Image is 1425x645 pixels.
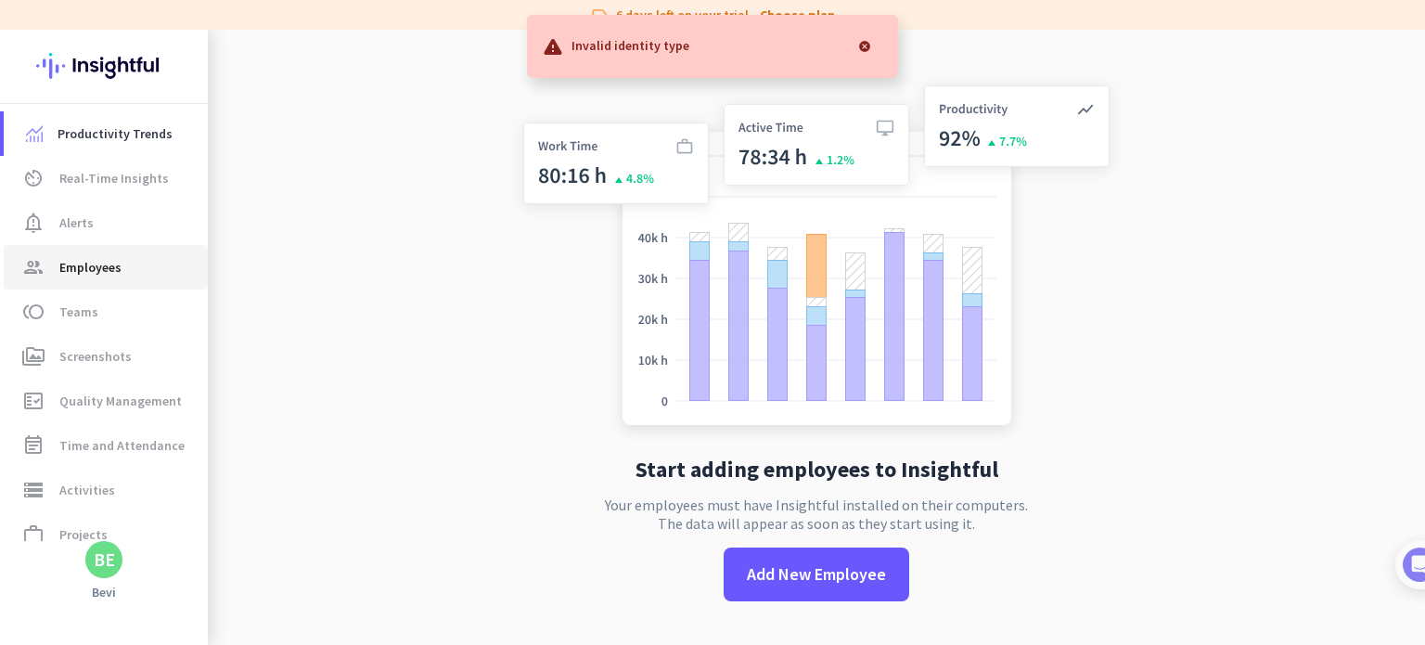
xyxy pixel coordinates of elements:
a: notification_importantAlerts [4,200,208,245]
i: label [590,6,609,24]
a: storageActivities [4,468,208,512]
span: Teams [59,301,98,323]
span: Real-Time Insights [59,167,169,189]
img: menu-item [26,125,43,142]
span: Alerts [59,212,94,234]
span: Quality Management [59,390,182,412]
span: Add New Employee [747,562,886,587]
span: Projects [59,523,108,546]
a: fact_checkQuality Management [4,379,208,423]
a: event_noteTime and Attendance [4,423,208,468]
span: Time and Attendance [59,434,185,457]
a: tollTeams [4,290,208,334]
span: Productivity Trends [58,123,173,145]
i: av_timer [22,167,45,189]
a: Choose plan [760,6,835,24]
i: fact_check [22,390,45,412]
span: Activities [59,479,115,501]
a: groupEmployees [4,245,208,290]
img: no-search-results [509,74,1123,444]
i: work_outline [22,523,45,546]
p: Invalid identity type [571,35,689,54]
i: storage [22,479,45,501]
a: menu-itemProductivity Trends [4,111,208,156]
a: perm_mediaScreenshots [4,334,208,379]
h2: Start adding employees to Insightful [635,458,998,481]
i: group [22,256,45,278]
a: av_timerReal-Time Insights [4,156,208,200]
i: event_note [22,434,45,457]
i: notification_important [22,212,45,234]
i: perm_media [22,345,45,368]
p: Your employees must have Insightful installed on their computers. The data will appear as soon as... [605,496,1028,533]
i: toll [22,301,45,323]
button: Add New Employee [724,548,909,601]
span: Employees [59,256,122,278]
div: BE [94,550,115,569]
span: Screenshots [59,345,132,368]
a: work_outlineProjects [4,512,208,557]
img: Insightful logo [36,30,172,102]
